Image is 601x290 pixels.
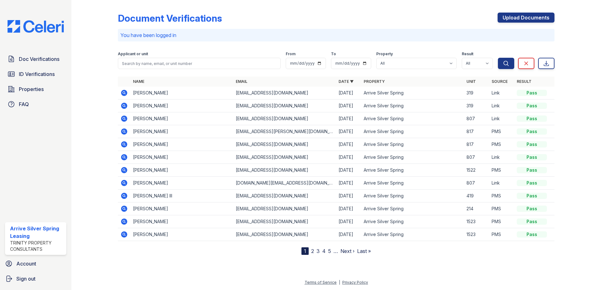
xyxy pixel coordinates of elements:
[339,79,354,84] a: Date ▼
[233,138,336,151] td: [EMAIL_ADDRESS][DOMAIN_NAME]
[361,151,464,164] td: Arrive Silver Spring
[3,272,69,285] a: Sign out
[464,215,489,228] td: 1523
[336,190,361,202] td: [DATE]
[5,83,66,95] a: Properties
[361,125,464,138] td: Arrive Silver Spring
[464,125,489,138] td: 817
[489,151,514,164] td: Link
[489,87,514,99] td: Link
[331,51,336,56] label: To
[517,141,547,148] div: Pass
[464,99,489,112] td: 319
[322,248,326,254] a: 4
[517,180,547,186] div: Pass
[10,240,64,252] div: Trinity Property Consultants
[361,228,464,241] td: Arrive Silver Spring
[130,99,233,112] td: [PERSON_NAME]
[498,13,554,23] a: Upload Documents
[317,248,320,254] a: 3
[336,112,361,125] td: [DATE]
[489,177,514,190] td: Link
[336,87,361,99] td: [DATE]
[376,51,393,56] label: Property
[464,87,489,99] td: 319
[130,138,233,151] td: [PERSON_NAME]
[489,228,514,241] td: PMS
[311,248,314,254] a: 2
[233,228,336,241] td: [EMAIL_ADDRESS][DOMAIN_NAME]
[16,260,36,267] span: Account
[361,202,464,215] td: Arrive Silver Spring
[130,112,233,125] td: [PERSON_NAME]
[361,138,464,151] td: Arrive Silver Spring
[19,100,29,108] span: FAQ
[5,53,66,65] a: Doc Verifications
[340,248,355,254] a: Next ›
[236,79,247,84] a: Email
[464,228,489,241] td: 1523
[517,128,547,135] div: Pass
[334,247,338,255] span: …
[233,125,336,138] td: [EMAIL_ADDRESS][PERSON_NAME][DOMAIN_NAME]
[517,103,547,109] div: Pass
[489,215,514,228] td: PMS
[489,138,514,151] td: PMS
[286,51,295,56] label: From
[517,231,547,238] div: Pass
[130,164,233,177] td: [PERSON_NAME]
[336,215,361,228] td: [DATE]
[357,248,371,254] a: Last »
[336,228,361,241] td: [DATE]
[489,190,514,202] td: PMS
[464,112,489,125] td: 807
[489,112,514,125] td: Link
[462,51,473,56] label: Result
[517,154,547,160] div: Pass
[492,79,508,84] a: Source
[118,13,222,24] div: Document Verifications
[233,164,336,177] td: [EMAIL_ADDRESS][DOMAIN_NAME]
[464,164,489,177] td: 1522
[361,164,464,177] td: Arrive Silver Spring
[233,112,336,125] td: [EMAIL_ADDRESS][DOMAIN_NAME]
[5,68,66,80] a: ID Verifications
[336,164,361,177] td: [DATE]
[130,125,233,138] td: [PERSON_NAME]
[233,99,336,112] td: [EMAIL_ADDRESS][DOMAIN_NAME]
[339,280,340,285] div: |
[233,202,336,215] td: [EMAIL_ADDRESS][DOMAIN_NAME]
[10,225,64,240] div: Arrive Silver Spring Leasing
[517,79,532,84] a: Result
[328,248,331,254] a: 5
[130,151,233,164] td: [PERSON_NAME]
[517,218,547,225] div: Pass
[464,151,489,164] td: 807
[517,193,547,199] div: Pass
[233,215,336,228] td: [EMAIL_ADDRESS][DOMAIN_NAME]
[517,206,547,212] div: Pass
[517,90,547,96] div: Pass
[130,190,233,202] td: [PERSON_NAME] III
[130,228,233,241] td: [PERSON_NAME]
[19,55,59,63] span: Doc Verifications
[336,138,361,151] td: [DATE]
[466,79,476,84] a: Unit
[3,257,69,270] a: Account
[489,99,514,112] td: Link
[130,177,233,190] td: [PERSON_NAME]
[130,202,233,215] td: [PERSON_NAME]
[336,202,361,215] td: [DATE]
[5,98,66,110] a: FAQ
[118,51,148,56] label: Applicant or unit
[133,79,144,84] a: Name
[489,202,514,215] td: PMS
[120,31,552,39] p: You have been logged in
[336,99,361,112] td: [DATE]
[464,202,489,215] td: 214
[19,70,55,78] span: ID Verifications
[361,177,464,190] td: Arrive Silver Spring
[361,190,464,202] td: Arrive Silver Spring
[3,20,69,33] img: CE_Logo_Blue-a8612792a0a2168367f1c8372b55b34899dd931a85d93a1a3d3e32e68fde9ad4.png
